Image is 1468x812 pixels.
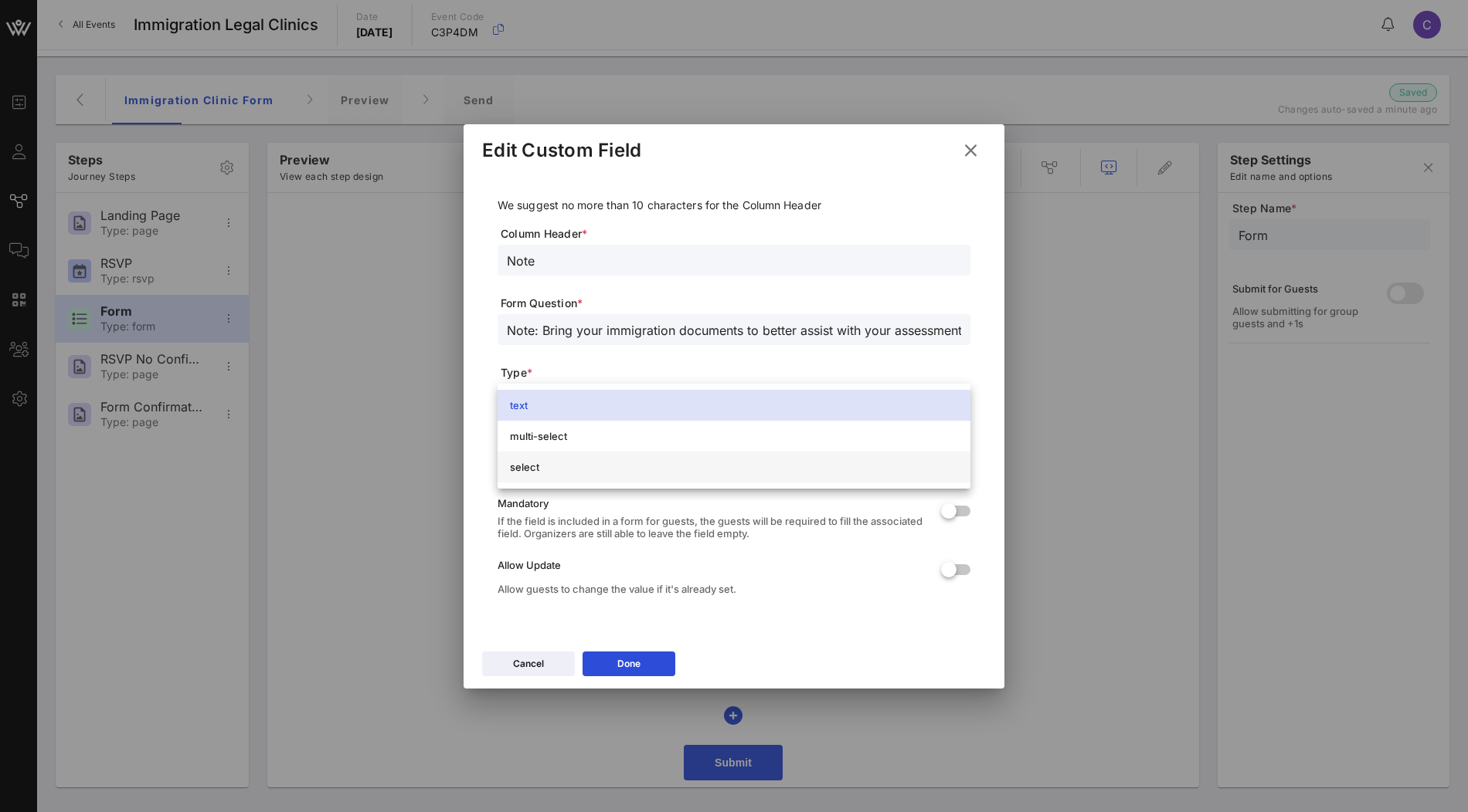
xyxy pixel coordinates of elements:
div: Cancel [513,656,544,672]
div: Allow guests to change the value if it's already set. [498,583,929,595]
div: Edit Custom Field [482,139,641,162]
div: select [510,461,958,473]
div: Done [617,656,641,672]
button: Cancel [482,651,575,676]
div: text [510,399,958,411]
div: Mandatory [498,497,929,509]
span: Type [501,365,970,381]
div: If the field is included in a form for guests, the guests will be required to fill the associated... [498,515,929,540]
span: Column Header [501,226,970,242]
div: multi-select [510,430,958,442]
span: Form Question [501,296,970,311]
div: Allow Update [498,559,929,571]
button: Done [583,651,675,676]
p: We suggest no more than 10 characters for the Column Header [498,197,970,214]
